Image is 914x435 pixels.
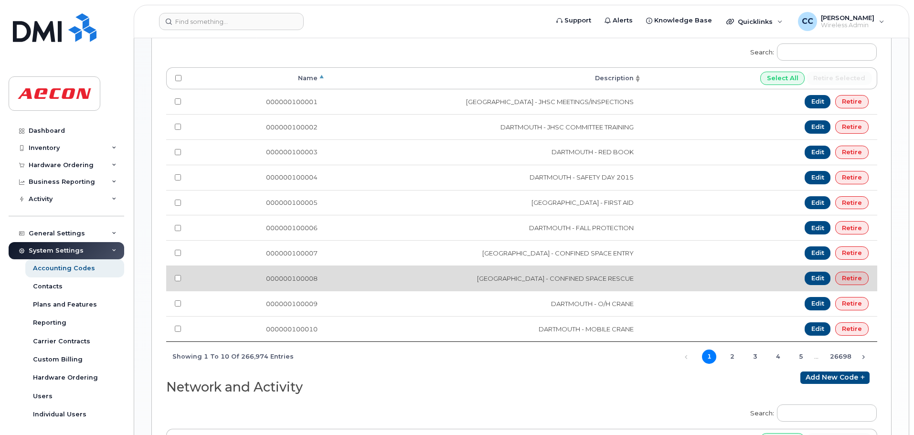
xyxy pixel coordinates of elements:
[833,350,848,364] a: 26698
[190,265,326,291] td: 000000100008
[794,350,808,364] a: 5
[326,265,642,291] td: [GEOGRAPHIC_DATA] - CONFINED SPACE RESCUE
[190,190,326,215] td: 000000100005
[166,348,294,364] div: Showing 1 to 10 of 266,974 entries
[760,72,805,85] input: Select All
[835,120,869,134] a: Retire
[679,350,693,364] a: Previous
[835,322,869,336] a: Retire
[856,350,871,364] a: Next
[872,393,907,428] iframe: Messenger Launcher
[166,380,514,394] h2: Network and Activity
[326,291,642,316] td: DARTMOUTH - O/H CRANE
[821,14,874,21] span: [PERSON_NAME]
[326,67,642,89] th: Description: activate to sort column ascending
[805,246,831,260] a: Edit
[835,146,869,159] a: Retire
[326,240,642,265] td: [GEOGRAPHIC_DATA] - CONFINED SPACE ENTRY
[326,215,642,240] td: DARTMOUTH - FALL PROTECTION
[190,215,326,240] td: 000000100006
[190,114,326,139] td: 000000100002
[835,297,869,310] a: Retire
[805,196,831,210] a: Edit
[805,297,831,310] a: Edit
[326,165,642,190] td: DARTMOUTH - SAFETY DAY 2015
[805,171,831,184] a: Edit
[805,95,831,108] a: Edit
[190,165,326,190] td: 000000100004
[805,221,831,234] a: Edit
[771,350,785,364] a: 4
[791,12,891,31] div: Cora Cavada
[800,371,870,384] a: Add new code
[805,146,831,159] a: Edit
[805,272,831,285] a: Edit
[835,95,869,108] a: Retire
[639,11,719,30] a: Knowledge Base
[725,350,739,364] a: 2
[777,43,877,61] input: Search:
[805,322,831,336] a: Edit
[744,37,877,64] label: Search:
[805,120,831,134] a: Edit
[720,12,789,31] div: Quicklinks
[326,89,642,114] td: [GEOGRAPHIC_DATA] - JHSC MEETINGS/INSPECTIONS
[835,272,869,285] a: Retire
[821,21,874,29] span: Wireless Admin
[748,350,762,364] a: 3
[613,16,633,25] span: Alerts
[835,196,869,210] a: Retire
[738,18,773,25] span: Quicklinks
[835,171,869,184] a: Retire
[159,13,304,30] input: Find something...
[190,67,326,89] th: Name: activate to sort column descending
[550,11,598,30] a: Support
[802,16,813,27] span: CC
[598,11,639,30] a: Alerts
[702,350,716,364] a: 1
[190,240,326,265] td: 000000100007
[835,221,869,234] a: Retire
[326,139,642,165] td: DARTMOUTH - RED BOOK
[190,139,326,165] td: 000000100003
[654,16,712,25] span: Knowledge Base
[190,89,326,114] td: 000000100001
[190,316,326,341] td: 000000100010
[835,246,869,260] a: Retire
[564,16,591,25] span: Support
[190,291,326,316] td: 000000100009
[777,404,877,422] input: Search:
[744,398,877,425] label: Search:
[326,114,642,139] td: DARTMOUTH - JHSC COMMITTEE TRAINING
[326,190,642,215] td: [GEOGRAPHIC_DATA] - FIRST AID
[326,316,642,341] td: DARTMOUTH - MOBILE CRANE
[808,352,825,360] span: …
